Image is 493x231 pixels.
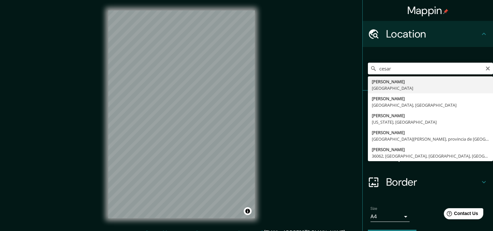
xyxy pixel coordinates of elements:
[363,143,493,169] div: Layout
[485,65,490,71] button: Clear
[443,9,448,14] img: pin-icon.png
[386,149,480,162] h4: Layout
[372,119,489,125] div: [US_STATE], [GEOGRAPHIC_DATA]
[372,112,489,119] div: [PERSON_NAME]
[372,95,489,102] div: [PERSON_NAME]
[372,146,489,153] div: [PERSON_NAME]
[372,153,489,159] div: 36062, [GEOGRAPHIC_DATA], [GEOGRAPHIC_DATA], [GEOGRAPHIC_DATA]
[372,85,489,91] div: [GEOGRAPHIC_DATA]
[108,10,255,218] canvas: Map
[363,21,493,47] div: Location
[372,78,489,85] div: [PERSON_NAME]
[372,102,489,108] div: [GEOGRAPHIC_DATA], [GEOGRAPHIC_DATA]
[368,63,493,74] input: Pick your city or area
[363,169,493,195] div: Border
[407,4,449,17] h4: Mappin
[244,207,252,215] button: Toggle attribution
[386,176,480,189] h4: Border
[372,129,489,136] div: [PERSON_NAME]
[363,117,493,143] div: Style
[363,91,493,117] div: Pins
[370,211,410,222] div: A4
[386,27,480,40] h4: Location
[372,136,489,142] div: [GEOGRAPHIC_DATA][PERSON_NAME], provincia de [GEOGRAPHIC_DATA][PERSON_NAME], [GEOGRAPHIC_DATA]
[370,206,377,211] label: Size
[435,206,486,224] iframe: Help widget launcher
